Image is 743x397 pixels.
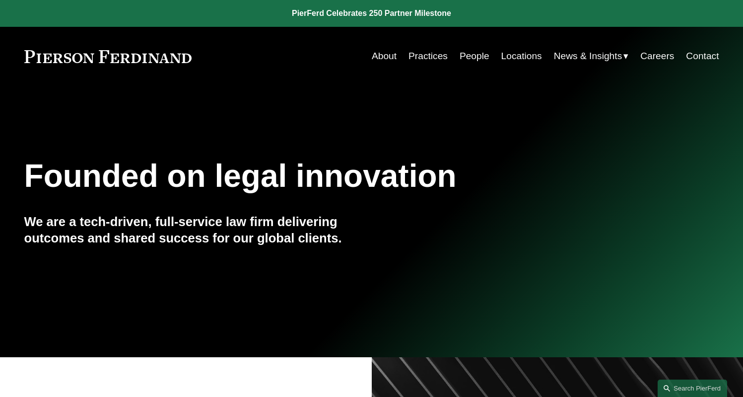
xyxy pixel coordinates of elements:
[24,158,604,194] h1: Founded on legal innovation
[640,47,674,66] a: Careers
[554,47,629,66] a: folder dropdown
[501,47,542,66] a: Locations
[408,47,448,66] a: Practices
[686,47,719,66] a: Contact
[24,214,372,246] h4: We are a tech-driven, full-service law firm delivering outcomes and shared success for our global...
[554,48,622,65] span: News & Insights
[658,380,727,397] a: Search this site
[372,47,397,66] a: About
[460,47,489,66] a: People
